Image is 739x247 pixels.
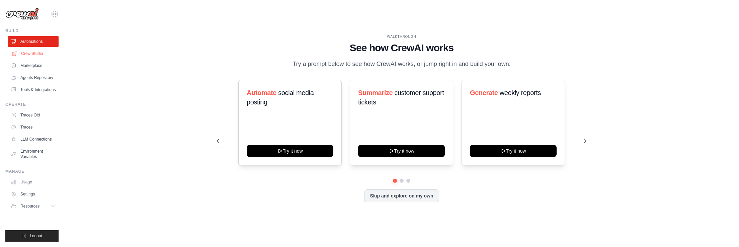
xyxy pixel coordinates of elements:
a: Usage [8,177,59,187]
p: Try a prompt below to see how CrewAI works, or jump right in and build your own. [289,59,514,69]
div: Manage [5,169,59,174]
h1: See how CrewAI works [217,42,586,54]
button: Try it now [247,145,333,157]
span: Automate [247,89,276,96]
a: LLM Connections [8,134,59,145]
div: Build [5,28,59,33]
span: weekly reports [499,89,541,96]
div: Operate [5,102,59,107]
a: Traces [8,122,59,133]
iframe: Chat Widget [706,215,739,247]
span: Generate [470,89,498,96]
button: Logout [5,230,59,242]
span: Summarize [358,89,393,96]
span: social media posting [247,89,314,106]
div: WALKTHROUGH [217,34,586,39]
a: Settings [8,189,59,199]
span: customer support tickets [358,89,444,106]
a: Automations [8,36,59,47]
span: Resources [20,203,39,209]
a: Crew Studio [9,48,59,59]
img: Logo [5,8,39,20]
span: Logout [30,233,42,239]
a: Traces Old [8,110,59,120]
a: Marketplace [8,60,59,71]
button: Skip and explore on my own [364,189,439,202]
button: Try it now [358,145,445,157]
a: Tools & Integrations [8,84,59,95]
a: Agents Repository [8,72,59,83]
button: Resources [8,201,59,212]
a: Environment Variables [8,146,59,162]
button: Try it now [470,145,557,157]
